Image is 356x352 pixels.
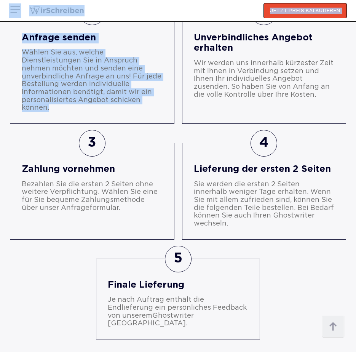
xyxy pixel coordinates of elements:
[22,164,163,175] div: Zahlung vornehmen
[108,280,249,291] div: Finale Lieferung
[194,33,335,54] div: Unverbindliches Angebot erhalten
[194,59,335,99] div: Wir werden uns innerhalb kürzester Zeit mit Ihnen in Verbindung setzen und Ihnen Ihr individuelle...
[194,181,335,228] div: Sie werden die ersten 2 Seiten innerhalb weniger Tage erhalten. Wenn Sie mit allem zufrieden sind...
[22,181,163,212] div: Bezahlen Sie die ersten 2 Seiten ohne weitere Verpflichtung. Wählen Sie eine für Sie bequeme Zahl...
[79,130,105,157] div: 3
[165,246,192,272] div: 5
[322,315,345,338] img: button top
[22,49,163,112] div: Wählen Sie aus, welche Dienstleistungen Sie in Anspruch nehmen möchten und senden eine unverbindl...
[29,5,85,16] img: logo wirschreiben
[263,3,347,18] button: JETZT PREIS KALKULIEREN
[108,296,249,328] div: Je nach Auftrag enthält die Endlieferung ein persönliches Feedback von unserem .
[251,130,277,157] div: 4
[9,3,21,16] img: Menu open
[194,164,335,175] div: Lieferung der ersten 2 Seiten
[22,33,163,43] div: Anfrage senden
